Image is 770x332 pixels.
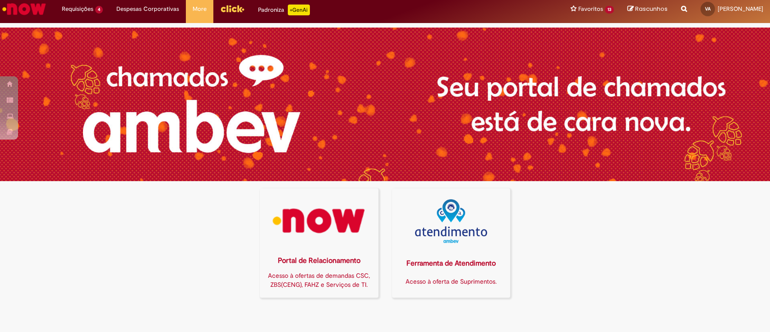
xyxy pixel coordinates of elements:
[392,188,511,298] a: Ferramenta de Atendimento Acesso à oferta de Suprimentos.
[220,2,244,15] img: click_logo_yellow_360x200.png
[288,5,310,15] p: +GenAi
[605,6,614,14] span: 13
[397,277,505,286] div: Acesso à oferta de Suprimentos.
[260,188,378,298] a: Portal de Relacionamento Acesso à ofertas de demandas CSC, ZBS(CENG), FAHZ e Serviços de TI.
[193,5,207,14] span: More
[95,6,103,14] span: 4
[265,256,373,266] div: Portal de Relacionamento
[397,258,505,269] div: Ferramenta de Atendimento
[116,5,179,14] span: Despesas Corporativas
[258,5,310,15] div: Padroniza
[62,5,93,14] span: Requisições
[627,5,668,14] a: Rascunhos
[266,199,373,243] img: logo_now.png
[635,5,668,13] span: Rascunhos
[265,271,373,289] div: Acesso à ofertas de demandas CSC, ZBS(CENG), FAHZ e Serviços de TI.
[705,6,710,12] span: VA
[578,5,603,14] span: Favoritos
[718,5,763,13] span: [PERSON_NAME]
[415,199,487,243] img: logo_atentdimento.png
